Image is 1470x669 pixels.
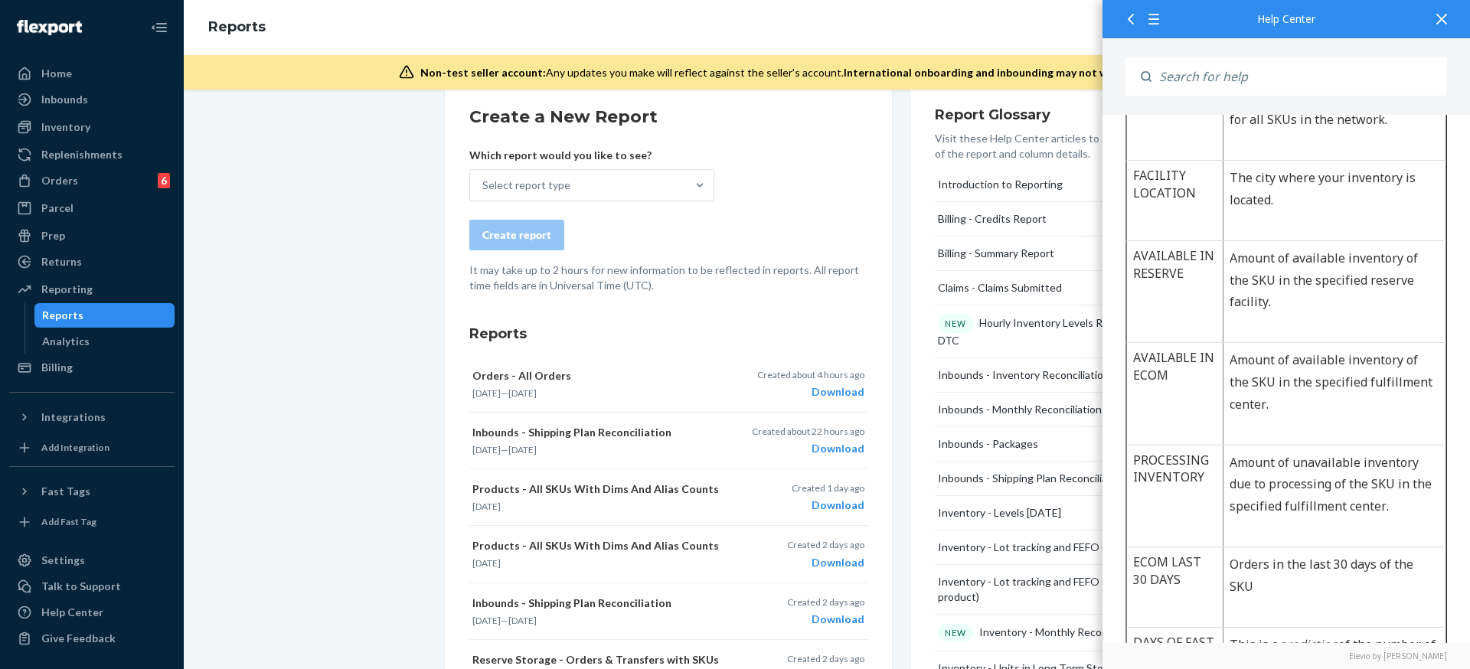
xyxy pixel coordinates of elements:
[938,211,1047,227] div: Billing - Credits Report
[41,410,106,425] div: Integrations
[127,480,337,568] p: MSKU of the SKU, which is automatically imported with your product and can be updated in Inventor...
[472,481,731,497] p: Products - All SKUs With Dims And Alias Counts
[9,224,175,248] a: Prep
[938,471,1126,486] div: Inbounds - Shipping Plan Reconciliation
[472,425,731,440] p: Inbounds - Shipping Plan Reconciliation
[938,402,1102,417] div: Inbounds - Monthly Reconciliation
[9,355,175,380] a: Billing
[23,101,345,129] h2: Description
[9,405,175,429] button: Integrations
[508,615,537,626] time: [DATE]
[1151,57,1447,96] input: Search
[935,565,1184,615] button: Inventory - Lot tracking and FEFO (single product)
[935,237,1184,271] button: Billing - Summary Report
[935,393,1184,427] button: Inbounds - Monthly Reconciliation
[36,11,67,24] span: Chat
[935,168,1184,202] button: Introduction to Reporting
[469,526,867,583] button: Products - All SKUs With Dims And Alias Counts[DATE]Created 2 days agoDownload
[938,505,1061,521] div: Inventory - Levels [DATE]
[472,368,731,383] p: Orders - All Orders
[938,280,1062,295] div: Claims - Claims Submitted
[9,61,175,86] a: Home
[469,356,867,413] button: Orders - All Orders[DATE]—[DATE]Created about 4 hours agoDownload
[469,324,867,344] h3: Reports
[935,427,1184,462] button: Inbounds - Packages
[752,441,864,456] div: Download
[935,496,1184,530] button: Inventory - Levels [DATE]
[787,596,864,609] p: Created 2 days ago
[9,196,175,220] a: Parcel
[935,271,1184,305] button: Claims - Claims Submitted
[24,335,121,416] td: SNAPSHOT TIME
[9,510,175,534] a: Add Fast Tag
[472,444,501,455] time: [DATE]
[31,422,114,444] p: NAME
[935,615,1184,652] button: NEWInventory - Monthly Reconciliation
[935,358,1184,393] button: Inbounds - Inventory Reconciliation
[935,131,1184,162] p: Visit these Help Center articles to get a description of the report and column details.
[31,286,78,303] strong: Column
[469,469,867,526] button: Products - All SKUs With Dims And Alias Counts[DATE]Created 1 day agoDownload
[24,473,121,597] td: SKU
[472,387,501,399] time: [DATE]
[144,12,175,43] button: Close Navigation
[508,444,537,455] time: [DATE]
[469,263,867,293] p: It may take up to 2 hours for new information to be reflected in reports. All report time fields ...
[945,318,966,330] p: NEW
[127,422,337,444] p: Name of the SKU in inventory
[469,105,867,129] h2: Create a New Report
[17,20,82,35] img: Flexport logo
[23,226,345,253] h2: Documentation
[787,612,864,627] div: Download
[472,501,501,512] time: [DATE]
[9,574,175,599] button: Talk to Support
[844,66,1240,79] span: International onboarding and inbounding may not work during impersonation.
[41,515,96,528] div: Add Fast Tag
[792,481,864,494] p: Created 1 day ago
[41,605,103,620] div: Help Center
[469,583,867,640] button: Inbounds - Shipping Plan Reconciliation[DATE]—[DATE]Created 2 days agoDownload
[9,250,175,274] a: Returns
[41,173,78,188] div: Orders
[787,538,864,551] p: Created 2 days ago
[792,498,864,513] div: Download
[127,286,198,303] strong: Description
[41,360,73,375] div: Billing
[196,5,278,50] ol: breadcrumbs
[935,305,1184,358] button: NEWHourly Inventory Levels Report - RS & DTC
[41,119,90,135] div: Inventory
[9,548,175,573] a: Settings
[23,31,345,82] div: 512 Inventory - Levels Today Report
[472,443,731,456] p: —
[752,425,864,438] p: Created about 22 hours ago
[938,540,1164,555] div: Inventory - Lot tracking and FEFO (all products)
[41,631,116,646] div: Give Feedback
[469,413,867,469] button: Inbounds - Shipping Plan Reconciliation[DATE]—[DATE]Created about 22 hours agoDownload
[935,462,1184,496] button: Inbounds - Shipping Plan Reconciliation
[787,555,864,570] div: Download
[472,387,731,400] p: —
[41,92,88,107] div: Inbounds
[41,201,73,216] div: Parcel
[938,436,1038,452] div: Inbounds - Packages
[472,538,731,553] p: Products - All SKUs With Dims And Alias Counts
[787,652,864,665] p: Created 2 days ago
[508,387,537,399] time: [DATE]
[757,384,864,400] div: Download
[42,308,83,323] div: Reports
[9,626,175,651] button: Give Feedback
[472,596,731,611] p: Inbounds - Shipping Plan Reconciliation
[23,136,345,202] p: This report provides [DATE] inventory levels by SKU at each fulfillment center. In addition, you ...
[41,441,109,454] div: Add Integration
[482,178,570,193] div: Select report type
[935,202,1184,237] button: Billing - Credits Report
[9,87,175,112] a: Inbounds
[41,282,93,297] div: Reporting
[469,220,564,250] button: Create report
[938,574,1166,605] div: Inventory - Lot tracking and FEFO (single product)
[469,148,714,163] p: Which report would you like to see?
[34,303,175,328] a: Reports
[472,557,501,569] time: [DATE]
[41,66,72,81] div: Home
[41,484,90,499] div: Fast Tags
